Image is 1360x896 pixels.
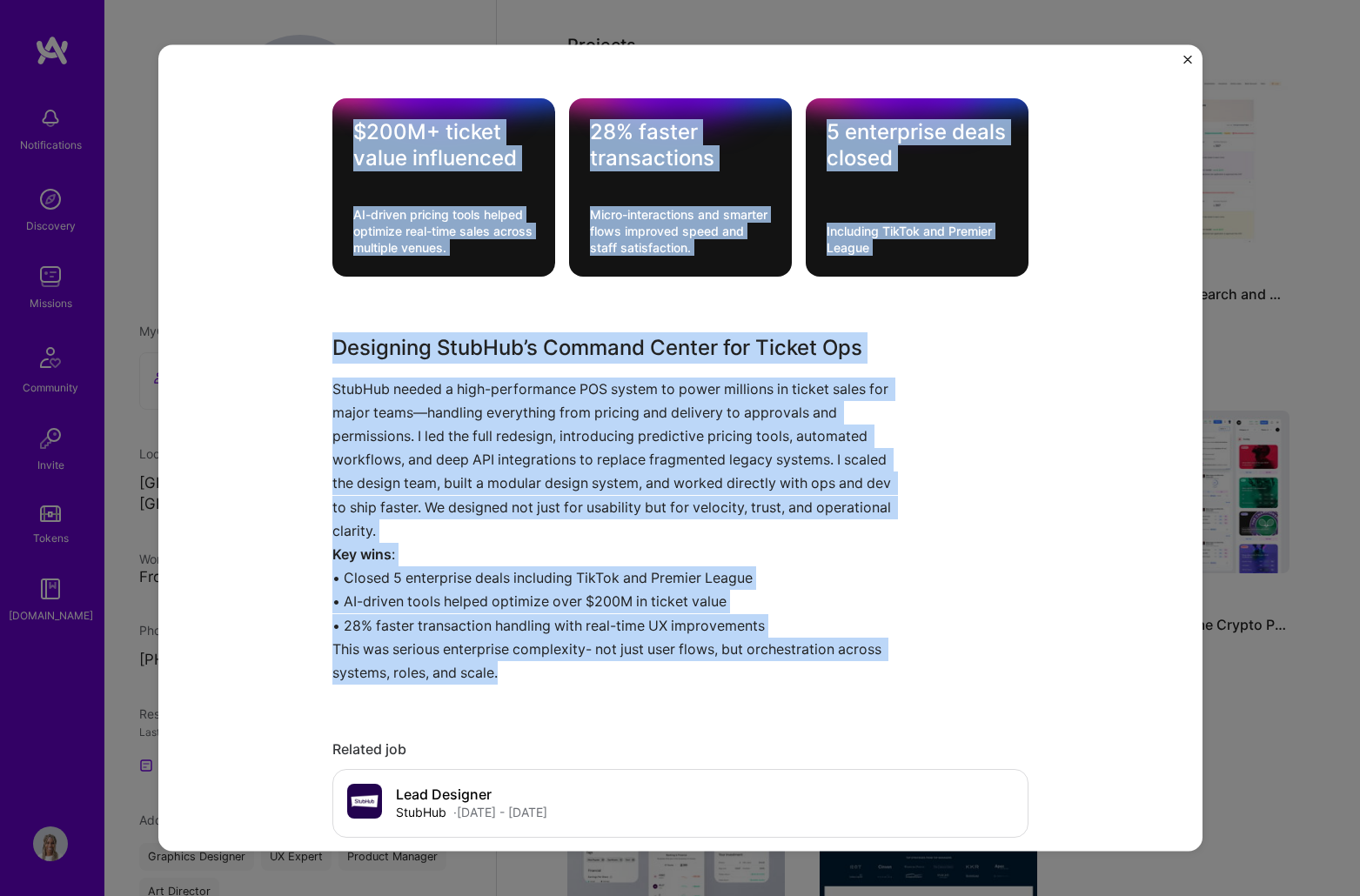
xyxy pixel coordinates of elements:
[827,119,1008,171] div: 5 enterprise deals closed
[1183,56,1192,74] button: Close
[332,546,392,564] strong: Key wins
[353,206,534,256] div: AI-driven pricing tools helped optimize real-time sales across multiple venues.
[332,332,898,364] h3: Designing StubHub’s Command Center for Ticket Ops
[353,119,534,171] div: $200M+ ticket value influenced
[332,544,898,639] p: : • Closed 5 enterprise deals including TikTok and Premier League • AI-driven tools helped optimi...
[332,378,898,543] p: StubHub needed a high-performance POS system to power millions in ticket sales for major teams—ha...
[396,786,547,803] h4: Lead Designer
[347,785,382,819] img: Company logo
[827,223,1008,256] div: Including TikTok and Premier League
[590,206,771,256] div: Micro-interactions and smarter flows improved speed and staff satisfaction.
[396,803,446,821] div: StubHub
[453,803,547,821] div: · [DATE] - [DATE]
[332,638,898,685] p: This was serious enterprise complexity- not just user flows, but orchestration across systems, ro...
[590,119,771,171] div: 28% faster transactions
[332,741,1028,759] div: Related job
